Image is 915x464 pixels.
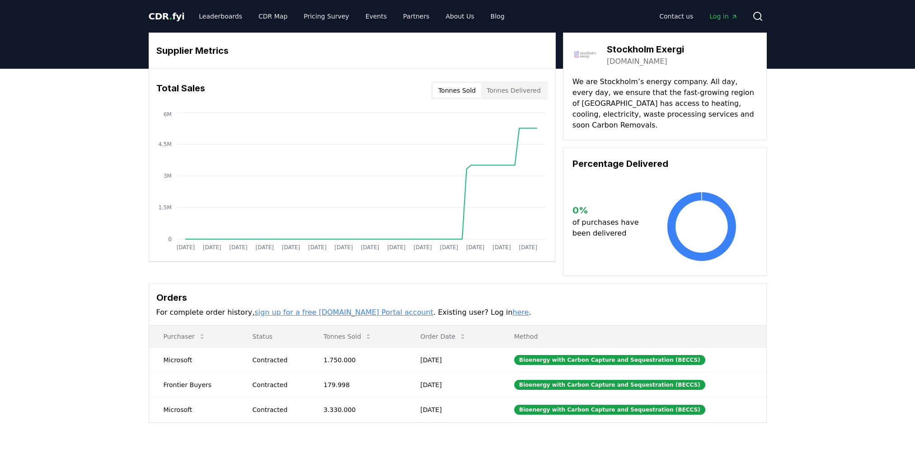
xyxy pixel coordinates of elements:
a: Partners [396,8,436,24]
tspan: [DATE] [229,244,248,251]
tspan: [DATE] [308,244,327,251]
tspan: [DATE] [519,244,537,251]
td: Frontier Buyers [149,372,238,397]
button: Purchaser [156,327,213,346]
tspan: [DATE] [176,244,195,251]
div: Contracted [253,380,302,389]
h3: 0 % [572,204,646,217]
td: 179.998 [309,372,406,397]
td: 1.750.000 [309,347,406,372]
tspan: [DATE] [202,244,221,251]
div: Contracted [253,405,302,414]
a: sign up for a free [DOMAIN_NAME] Portal account [254,308,433,317]
tspan: 4.5M [158,141,171,147]
td: Microsoft [149,397,238,422]
a: Leaderboards [192,8,249,24]
a: CDR Map [251,8,295,24]
span: Log in [709,12,737,21]
a: Log in [702,8,745,24]
h3: Stockholm Exergi [607,43,684,56]
a: Contact us [652,8,700,24]
td: [DATE] [406,372,500,397]
p: Status [245,332,302,341]
tspan: [DATE] [334,244,353,251]
a: [DOMAIN_NAME] [607,56,667,67]
div: Bioenergy with Carbon Capture and Sequestration (BECCS) [514,405,705,415]
tspan: [DATE] [282,244,300,251]
div: Contracted [253,355,302,365]
span: . [169,11,172,22]
tspan: 0 [168,236,172,242]
tspan: [DATE] [387,244,406,251]
tspan: [DATE] [361,244,379,251]
td: [DATE] [406,397,500,422]
tspan: [DATE] [466,244,485,251]
a: Pricing Survey [296,8,356,24]
button: Tonnes Sold [433,83,481,98]
span: CDR fyi [149,11,185,22]
h3: Percentage Delivered [572,157,757,170]
div: Bioenergy with Carbon Capture and Sequestration (BECCS) [514,355,705,365]
td: Microsoft [149,347,238,372]
a: Events [358,8,394,24]
p: of purchases have been delivered [572,217,646,239]
h3: Supplier Metrics [156,44,548,57]
p: We are Stockholm’s energy company. All day, every day, we ensure that the fast-growing region of ... [572,76,757,131]
td: 3.330.000 [309,397,406,422]
a: Blog [483,8,512,24]
a: About Us [438,8,481,24]
td: [DATE] [406,347,500,372]
tspan: 3M [163,173,171,179]
a: here [512,308,529,317]
img: Stockholm Exergi-logo [572,42,598,67]
h3: Orders [156,291,759,304]
button: Order Date [413,327,474,346]
nav: Main [652,8,745,24]
p: Method [507,332,759,341]
tspan: 1.5M [158,204,171,211]
button: Tonnes Delivered [481,83,546,98]
p: For complete order history, . Existing user? Log in . [156,307,759,318]
tspan: [DATE] [255,244,274,251]
nav: Main [192,8,511,24]
tspan: 6M [163,111,171,118]
h3: Total Sales [156,81,205,99]
tspan: [DATE] [493,244,511,251]
div: Bioenergy with Carbon Capture and Sequestration (BECCS) [514,380,705,390]
button: Tonnes Sold [316,327,379,346]
tspan: [DATE] [440,244,458,251]
tspan: [DATE] [413,244,432,251]
a: CDR.fyi [149,10,185,23]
